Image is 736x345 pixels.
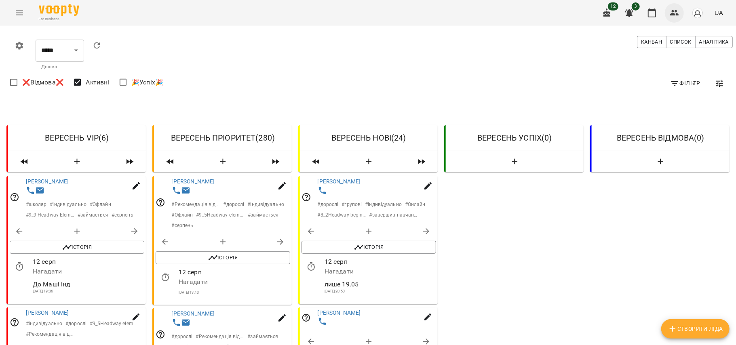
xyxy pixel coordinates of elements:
[14,242,140,252] span: Історія
[325,279,436,289] p: лише 19.05
[10,318,19,327] svg: Відповідальний співробітник не заданий
[224,201,245,208] p: # дорослі
[670,78,700,88] span: Фільтр
[247,333,278,340] p: # займається
[711,5,726,20] button: UA
[33,267,144,276] p: Нагадати
[661,319,730,339] button: Створити Ліда
[342,201,362,208] p: # групові
[248,211,278,219] p: # займається
[179,267,290,277] p: 12 серп
[405,201,426,208] p: # Онлайн
[715,8,723,17] span: UA
[179,277,290,287] p: Нагадати
[318,201,339,208] p: # дорослі
[196,333,244,340] p: # Рекомендація від друзів знайомих тощо
[668,324,723,334] span: Створити Ліда
[26,309,69,316] a: [PERSON_NAME]
[78,211,108,219] p: # займається
[10,3,29,23] button: Menu
[172,222,194,229] p: # серпень
[156,330,165,339] svg: Відповідальний співробітник не заданий
[263,154,289,169] span: Пересунути лідів з колонки
[172,201,220,208] p: # Рекомендація від друзів знайомих тощо
[196,211,245,219] p: # 9_5Headway elementary waswere
[10,241,144,254] button: Історія
[186,154,259,169] button: Створити Ліда
[33,257,144,267] p: 12 серп
[666,36,696,48] button: Список
[306,242,432,252] span: Історія
[452,132,577,144] h6: ВЕРЕСЕНЬ УСПІХ ( 0 )
[318,309,361,316] a: [PERSON_NAME]
[641,38,662,46] span: Канбан
[325,289,436,295] p: [DATE] 20:53
[33,289,144,295] p: [DATE] 19:36
[332,154,405,169] button: Створити Ліда
[302,192,311,202] svg: Відповідальний співробітник не заданий
[157,154,183,169] span: Пересунути лідів з колонки
[325,257,436,267] p: 12 серп
[26,211,74,219] p: # 9_9 Headway Elementary comparativessuperlatives
[33,279,144,289] p: До Маші інд
[302,313,311,323] svg: Відповідальний співробітник не заданий
[303,154,329,169] span: Пересунути лідів з колонки
[409,154,434,169] span: Пересунути лідів з колонки
[90,320,138,327] p: # 9_5Headway elementary waswere
[172,211,193,219] p: # Офлайн
[11,154,37,169] span: Пересунути лідів з колонки
[50,201,86,208] p: # індивідуально
[41,63,78,71] p: Дошка
[86,78,109,87] span: Активні
[160,253,286,263] span: Історія
[172,178,215,185] a: [PERSON_NAME]
[40,154,114,169] button: Створити Ліда
[117,154,143,169] span: Пересунути лідів з колонки
[39,17,79,22] span: For Business
[247,201,284,208] p: # індивідуально
[39,4,79,16] img: Voopty Logo
[26,330,74,338] p: # Рекомендація від друзів знайомих тощо
[156,198,165,207] svg: Відповідальний співробітник не заданий
[695,36,733,48] button: Аналітика
[692,7,703,19] img: avatar_s.png
[632,2,640,11] span: 3
[306,132,431,144] h6: ВЕРЕСЕНЬ НОВІ ( 24 )
[318,211,366,219] p: # 8_2Headway beginner countriesto be
[369,211,418,219] p: # завершив навчання
[637,36,666,48] button: Канбан
[608,2,618,11] span: 12
[179,290,290,295] p: [DATE] 13:13
[22,78,64,87] span: ❌Відмова❌
[26,178,69,185] a: [PERSON_NAME]
[172,310,215,317] a: [PERSON_NAME]
[15,132,139,144] h6: ВЕРЕСЕНЬ VIP ( 6 )
[26,320,63,327] p: # індивідуально
[595,154,726,169] button: Створити Ліда
[318,178,361,185] a: [PERSON_NAME]
[302,241,436,254] button: Історія
[598,132,723,144] h6: ВЕРЕСЕНЬ ВІДМОВА ( 0 )
[449,154,580,169] button: Створити Ліда
[26,201,47,208] p: # школяр
[112,211,133,219] p: # серпень
[10,192,19,202] svg: Відповідальний співробітник не заданий
[670,38,692,46] span: Список
[667,76,704,90] button: Фільтр
[325,267,436,276] p: Нагадати
[699,38,729,46] span: Аналітика
[131,78,163,87] span: 🎉Успіх🎉
[65,320,86,327] p: # дорослі
[172,333,193,340] p: # дорослі
[156,251,290,264] button: Історія
[160,132,285,144] h6: ВЕРЕСЕНЬ ПРІОРИТЕТ ( 280 )
[365,201,402,208] p: # індивідуально
[90,201,111,208] p: # Офлайн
